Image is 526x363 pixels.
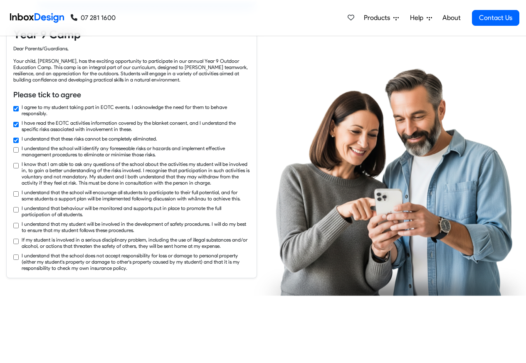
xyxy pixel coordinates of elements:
[22,189,250,202] label: I understand that the school will encourage all students to participate to their full potential, ...
[13,45,250,83] div: Dear Parents/Guardians, Your child, [PERSON_NAME], has the exciting opportunity to participate in...
[22,120,250,132] label: I have read the EOTC activities information covered by the blanket consent, and I understand the ...
[22,136,157,142] label: I understand that these risks cannot be completely eliminated.
[364,13,393,23] span: Products
[22,145,250,158] label: I understand the school will identify any foreseeable risks or hazards and implement effective ma...
[440,10,463,26] a: About
[407,10,435,26] a: Help
[410,13,427,23] span: Help
[361,10,402,26] a: Products
[13,89,250,100] h6: Please tick to agree
[22,252,250,271] label: I understand that the school does not accept responsibility for loss or damage to personal proper...
[71,13,116,23] a: 07 281 1600
[472,10,519,26] a: Contact Us
[22,237,250,249] label: If my student is involved in a serious disciplinary problem, including the use of illegal substan...
[22,104,250,116] label: I agree to my student taking part in EOTC events. I acknowledge the need for them to behave respo...
[22,161,250,186] label: I know that I am able to ask any questions of the school about the activities my student will be ...
[22,221,250,233] label: I understand that my student will be involved in the development of safety procedures. I will do ...
[22,205,250,217] label: I understand that behaviour will be monitored and supports put in place to promote the full parti...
